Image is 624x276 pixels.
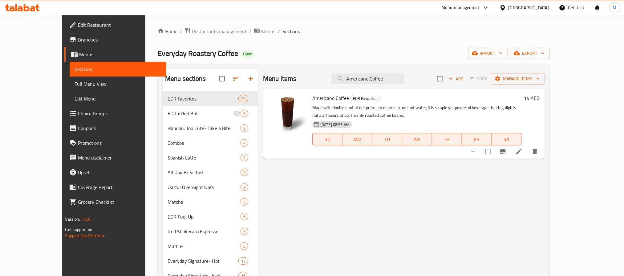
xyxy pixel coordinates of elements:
div: EDR Favorites [350,95,380,102]
span: Americano Coffee [312,93,349,103]
button: Add [446,74,466,84]
a: Coupons [64,121,166,136]
span: Full Menu View [75,80,161,88]
div: items [241,139,248,147]
span: EDR Favorites [350,95,380,102]
a: Coverage Report [64,180,166,195]
p: Made with double shot of our premium espresso and hot water, it is simple yet powerful beverage t... [312,104,521,119]
div: Muffins [168,242,241,250]
h2: Menu sections [165,74,206,83]
a: Menus [254,27,275,35]
span: 2 [241,155,248,161]
div: Everyday Signature- Hot12 [163,254,258,268]
span: 6 [241,111,248,116]
span: All Day Breakfast [168,169,241,176]
span: Habubu. Too Cute? Take a Bite! [168,124,241,132]
span: Oatful Overnight Oats [168,183,241,191]
div: Menu-management [442,4,480,11]
div: items [241,213,248,220]
div: Combos4 [163,136,258,150]
span: Restaurants management [192,28,247,35]
div: All Day Breakfast5 [163,165,258,180]
span: 6 [241,214,248,220]
span: Upsell [78,169,161,176]
span: Version: [65,215,80,223]
span: Spanish Latte [168,154,241,161]
input: search [332,73,404,84]
span: [DATE] 08:56 AM [318,122,352,128]
span: Select all sections [216,72,229,85]
span: Menus [261,28,275,35]
span: Sort sections [229,71,243,86]
div: items [241,169,248,176]
span: MO [345,135,370,144]
button: WE [402,133,432,145]
span: export [515,49,545,57]
span: Menu disclaimer [78,154,161,161]
h6: 14 AED [524,94,540,102]
span: Get support on: [65,226,93,234]
button: SA [492,133,522,145]
a: Restaurants management [184,27,247,35]
span: import [473,49,503,57]
div: items [241,110,248,117]
div: Muffins5 [163,239,258,254]
span: Edit Menu [75,95,161,102]
a: Home [158,28,177,35]
span: Add item [446,74,466,84]
span: Select section [433,72,446,85]
span: SA [494,135,519,144]
div: items [238,257,248,265]
a: Sections [70,62,166,77]
div: items [241,198,248,206]
img: Americano Coffee [268,94,307,133]
span: 3 [241,125,248,131]
div: EDR Favorites22 [163,91,258,106]
span: EDR Favorites [168,95,238,102]
a: Upsell [64,165,166,180]
span: Branches [78,36,161,43]
span: Coverage Report [78,183,161,191]
span: Menus [79,51,161,58]
button: delete [528,144,542,159]
span: 3 [241,184,248,190]
span: 5 [241,170,248,175]
div: Habubu. Too Cute? Take a Bite!3 [163,121,258,136]
span: Select to update [481,145,494,158]
div: items [241,228,248,235]
span: Sections [75,65,161,73]
button: SU [312,133,342,145]
button: MO [342,133,372,145]
a: Support.OpsPlatform [65,232,104,240]
span: Combos [168,139,241,147]
span: M [613,4,617,11]
div: items [241,124,248,132]
div: EDR x Red Bull6 [163,106,258,121]
div: EDR x Red Bull [168,110,233,117]
div: Matcha [168,198,241,206]
button: FR [462,133,492,145]
li: / [278,28,280,35]
div: items [241,154,248,161]
a: Grocery Checklist [64,195,166,209]
span: Choice Groups [78,110,161,117]
a: Promotions [64,136,166,150]
span: 4 [241,140,248,146]
button: Manage items [491,73,545,85]
div: Iced Shakerato Espresso3 [163,224,258,239]
a: Edit Menu [70,91,166,106]
span: Edit Restaurant [78,21,161,29]
span: Manage items [496,75,540,83]
div: Spanish Latte2 [163,150,258,165]
a: Menu disclaimer [64,150,166,165]
a: Edit Restaurant [64,18,166,32]
button: export [510,48,550,59]
div: items [238,95,248,102]
div: EDR Fuel Up6 [163,209,258,224]
span: TH [435,135,460,144]
span: Promotions [78,139,161,147]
